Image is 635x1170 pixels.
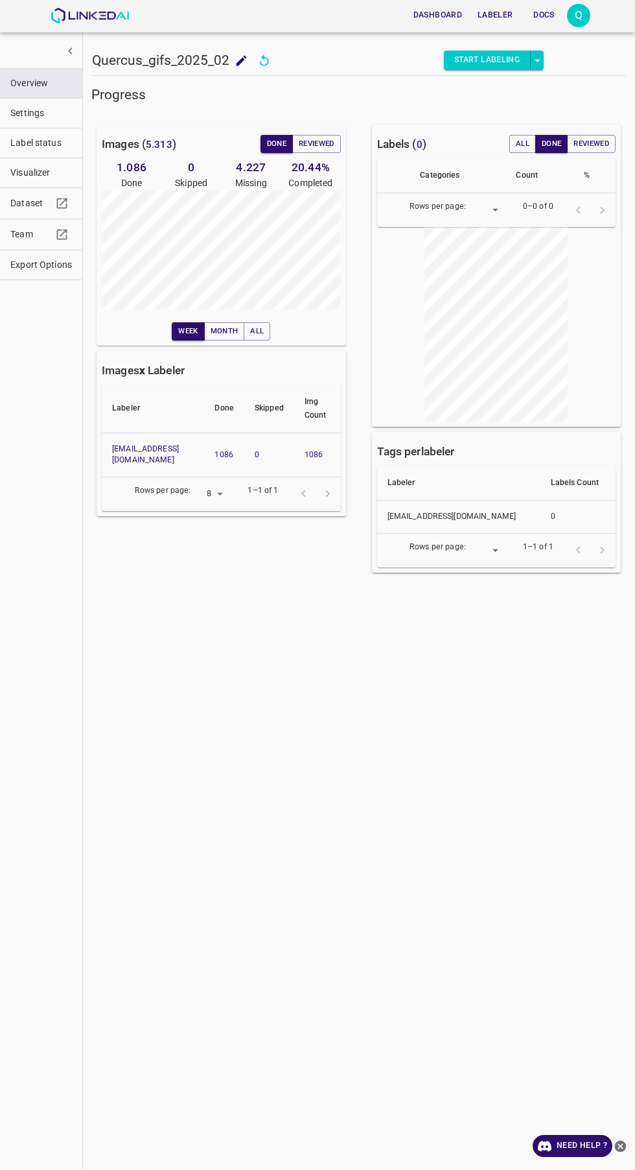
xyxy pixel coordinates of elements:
th: Done [204,385,244,433]
button: Labeler [472,5,518,26]
b: x [139,364,145,377]
span: Visualizer [10,166,72,180]
div: ​ [471,202,502,219]
button: Done [535,135,568,153]
a: [EMAIL_ADDRESS][DOMAIN_NAME] [112,444,179,465]
h6: Tags per labeler [377,442,455,460]
button: All [509,135,536,153]
span: Overview [10,77,72,90]
th: Labeler [377,466,540,501]
h6: 1.086 [102,158,161,176]
h6: Labels ( ) [377,135,426,153]
th: Skipped [244,385,294,433]
button: Open settings [567,4,590,27]
span: Dataset [10,197,52,210]
p: Skipped [161,176,221,190]
th: Img Count [294,385,341,433]
div: 8 [196,486,227,503]
h6: 4.227 [221,158,281,176]
h6: Images Labeler [102,361,185,379]
h5: Progress [91,86,626,104]
button: close-help [612,1135,629,1157]
span: 5.313 [146,139,172,150]
h6: 20.44 % [281,158,340,176]
p: 1–1 of 1 [248,485,278,497]
a: 1086 [214,450,233,459]
th: 0 [540,501,616,534]
p: 1–1 of 1 [523,542,553,553]
h6: Images ( ) [102,135,176,153]
div: Q [567,4,590,27]
button: show more [58,39,82,63]
span: Team [10,228,52,241]
button: Done [260,135,293,153]
a: Dashboard [406,2,470,29]
a: Labeler [470,2,520,29]
button: Week [172,322,204,340]
th: [EMAIL_ADDRESS][DOMAIN_NAME] [377,501,540,534]
th: Labeler [102,385,204,433]
button: Start Labeling [444,51,531,70]
button: Dashboard [408,5,467,26]
th: Count [505,158,573,193]
img: LinkedAI [51,8,129,23]
h5: Quercus_gifs_2025_02 [92,51,229,69]
span: Label status [10,136,72,150]
p: Rows per page: [410,542,466,553]
th: % [573,158,616,193]
button: Reviewed [567,135,616,153]
p: Rows per page: [135,485,191,497]
span: Settings [10,106,72,120]
button: Docs [523,5,564,26]
button: Reviewed [292,135,341,153]
button: select role [531,51,544,70]
button: add to shopping cart [229,49,253,73]
div: split button [444,51,544,70]
span: Export Options [10,258,72,272]
p: 0–0 of 0 [523,201,553,213]
button: Month [204,322,245,340]
p: Missing [221,176,281,190]
a: Need Help ? [533,1135,612,1157]
a: 1086 [305,450,323,459]
div: ​ [471,542,502,559]
th: Labels Count [540,466,616,501]
a: 0 [255,450,259,459]
h6: 0 [161,158,221,176]
button: All [244,322,270,340]
p: Done [102,176,161,190]
th: Categories [410,158,505,193]
a: Docs [520,2,567,29]
span: 0 [417,139,422,150]
p: Rows per page: [410,201,466,213]
p: Completed [281,176,340,190]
